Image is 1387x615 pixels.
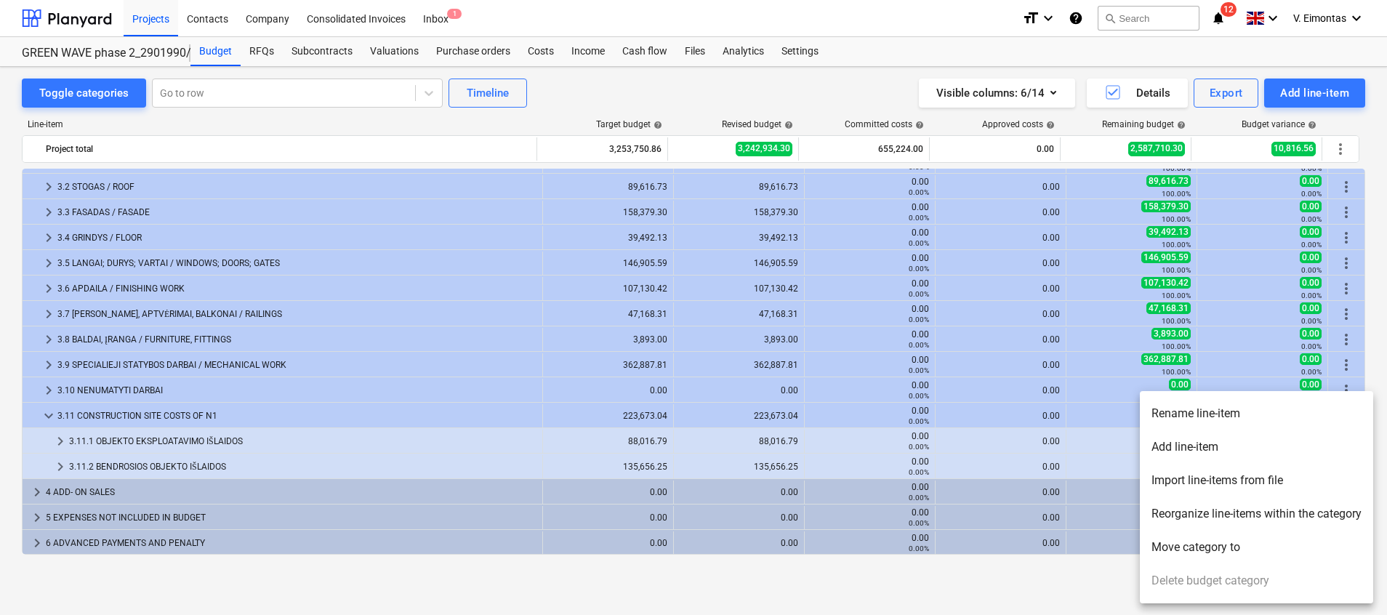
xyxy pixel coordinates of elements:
[1140,397,1373,430] li: Rename line-item
[1140,497,1373,531] li: Reorganize line-items within the category
[1140,430,1373,464] li: Add line-item
[1140,531,1373,564] li: Move category to
[1314,545,1387,615] iframe: Chat Widget
[1140,464,1373,497] li: Import line-items from file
